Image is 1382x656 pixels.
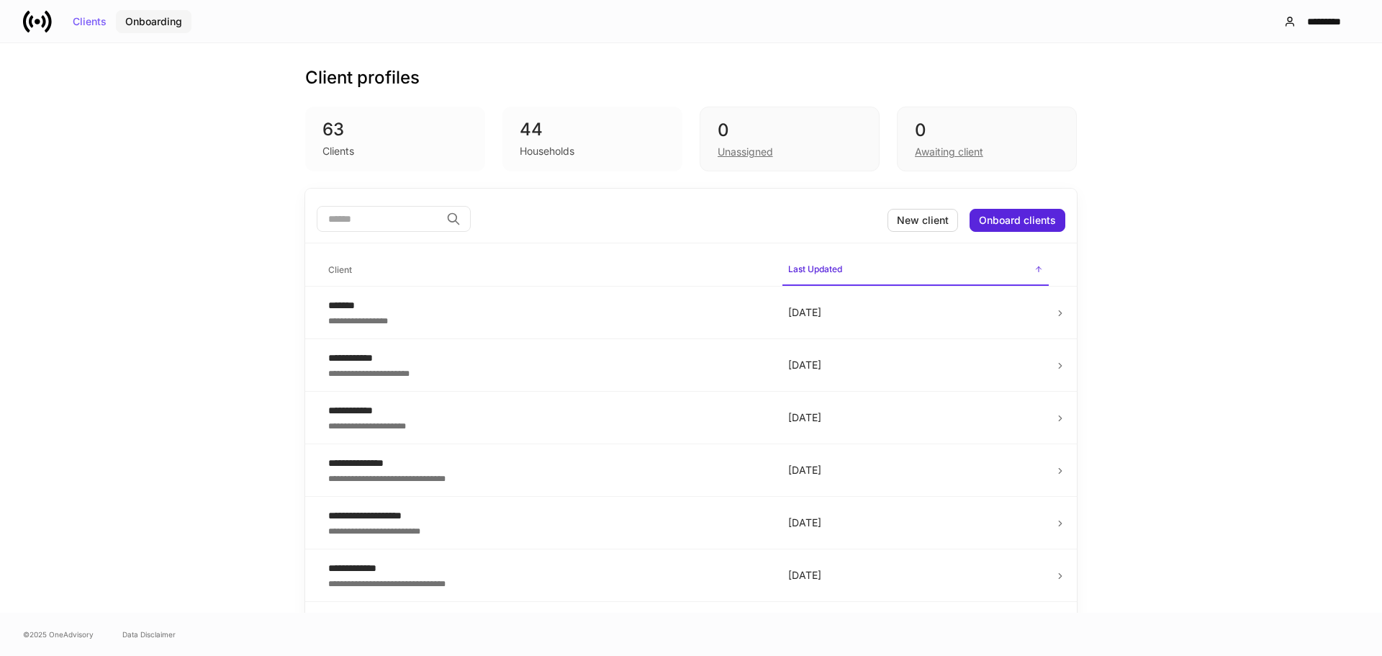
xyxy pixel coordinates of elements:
[970,209,1065,232] button: Onboard clients
[322,118,468,141] div: 63
[122,629,176,640] a: Data Disclaimer
[73,17,107,27] div: Clients
[700,107,880,171] div: 0Unassigned
[520,118,665,141] div: 44
[888,209,958,232] button: New client
[322,256,771,285] span: Client
[520,144,574,158] div: Households
[915,119,1059,142] div: 0
[305,66,420,89] h3: Client profiles
[63,10,116,33] button: Clients
[322,144,354,158] div: Clients
[116,10,191,33] button: Onboarding
[897,107,1077,171] div: 0Awaiting client
[788,568,1043,583] p: [DATE]
[788,358,1043,372] p: [DATE]
[915,145,983,159] div: Awaiting client
[718,145,773,159] div: Unassigned
[328,263,352,277] h6: Client
[788,463,1043,477] p: [DATE]
[979,215,1056,225] div: Onboard clients
[782,255,1049,286] span: Last Updated
[718,119,862,142] div: 0
[788,410,1043,425] p: [DATE]
[897,215,949,225] div: New client
[788,262,842,276] h6: Last Updated
[788,305,1043,320] p: [DATE]
[125,17,182,27] div: Onboarding
[23,629,94,640] span: © 2025 OneAdvisory
[788,516,1043,530] p: [DATE]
